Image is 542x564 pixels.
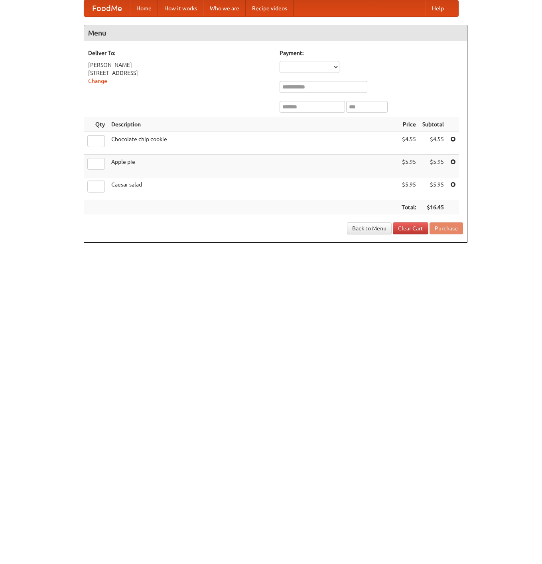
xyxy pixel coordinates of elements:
[419,155,447,177] td: $5.95
[398,155,419,177] td: $5.95
[246,0,294,16] a: Recipe videos
[419,117,447,132] th: Subtotal
[347,222,392,234] a: Back to Menu
[419,200,447,215] th: $16.45
[84,0,130,16] a: FoodMe
[398,117,419,132] th: Price
[158,0,203,16] a: How it works
[280,49,463,57] h5: Payment:
[130,0,158,16] a: Home
[84,25,467,41] h4: Menu
[419,177,447,200] td: $5.95
[84,117,108,132] th: Qty
[108,132,398,155] td: Chocolate chip cookie
[88,61,272,69] div: [PERSON_NAME]
[108,117,398,132] th: Description
[108,177,398,200] td: Caesar salad
[430,222,463,234] button: Purchase
[393,222,428,234] a: Clear Cart
[203,0,246,16] a: Who we are
[88,49,272,57] h5: Deliver To:
[419,132,447,155] td: $4.55
[426,0,450,16] a: Help
[88,78,107,84] a: Change
[108,155,398,177] td: Apple pie
[88,69,272,77] div: [STREET_ADDRESS]
[398,200,419,215] th: Total:
[398,177,419,200] td: $5.95
[398,132,419,155] td: $4.55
